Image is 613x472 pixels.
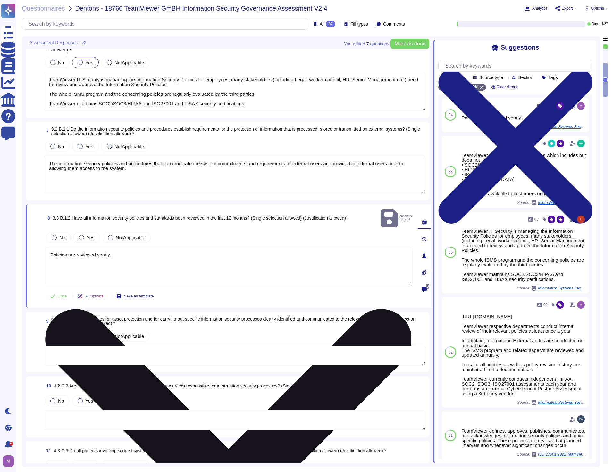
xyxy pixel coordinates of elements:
[59,235,65,240] span: No
[577,102,585,110] img: user
[577,140,585,147] img: user
[577,415,585,423] img: user
[390,39,429,49] button: Mark as done
[44,319,49,323] span: 9
[44,72,425,111] textarea: TeamViewer IT Security is managing the Information Security Policies for employees, many stakehol...
[53,216,349,221] span: 3.3 B.1.2 Have all information security policies and standards been reviewed in the last 12 month...
[58,144,64,149] span: No
[426,284,430,289] span: 0
[51,126,420,136] span: 3.2 B.1.1 Do the information security policies and procedures establish requirements for the prot...
[577,301,585,309] img: user
[344,42,389,46] span: You edited question s
[538,286,586,290] span: Information Systems Security Policies
[1,454,19,468] button: user
[461,229,586,281] div: TeamViewer IT Security is managing the Information Security Policies for employees, many stakehol...
[394,41,425,46] span: Mark as done
[543,303,548,307] span: 90
[326,21,335,27] div: 87
[517,400,586,405] span: Source:
[602,22,608,26] span: 1 / 87
[44,156,425,193] textarea: The information security policies and procedures that communicate the system commitments and requ...
[532,6,548,10] span: Analytics
[449,350,453,354] span: 82
[449,113,453,117] span: 84
[461,428,586,448] div: TeamViewer defines, approves, publishes, communicates, and acknowledges information security poli...
[461,314,586,396] div: [URL][DOMAIN_NAME] TeamViewer respective departments conduct internal review of their relevant po...
[45,247,413,285] textarea: Policies are reviewed yearly.
[592,22,600,26] span: Done:
[525,6,548,11] button: Analytics
[25,18,308,29] input: Search by keywords
[562,6,573,10] span: Export
[538,401,586,404] span: Information Systems Security Policies, Security Audit & Penetration test
[591,6,604,10] span: Options
[44,448,51,453] span: 11
[114,60,144,65] span: NotApplicable
[44,384,51,388] span: 10
[85,144,93,149] span: Yes
[114,144,144,149] span: NotApplicable
[442,60,592,71] input: Search by keywords
[383,22,405,26] span: Comments
[22,5,65,12] span: Questionnaires
[517,286,586,291] span: Source:
[366,42,369,46] b: 7
[320,22,325,26] span: All
[85,60,93,65] span: Yes
[75,5,327,12] span: Dentons - 18760 TeamViewer GmBH Information Security Governance Assessment V2.4
[87,235,94,240] span: Yes
[517,452,586,457] span: Source:
[381,208,413,228] span: Answer saved
[449,250,453,254] span: 83
[116,235,146,240] span: NotApplicable
[3,455,14,467] img: user
[9,442,13,446] div: 9+
[44,129,49,134] span: 7
[449,434,453,437] span: 81
[29,40,86,45] span: Assessment Responses - v2
[350,22,368,26] span: Fill types
[45,216,50,220] span: 8
[58,60,64,65] span: No
[577,216,585,223] img: user
[44,45,49,50] span: 6
[538,452,586,456] span: ISO 27001:2022 TeamViewer Statement of Applicability
[449,170,453,174] span: 83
